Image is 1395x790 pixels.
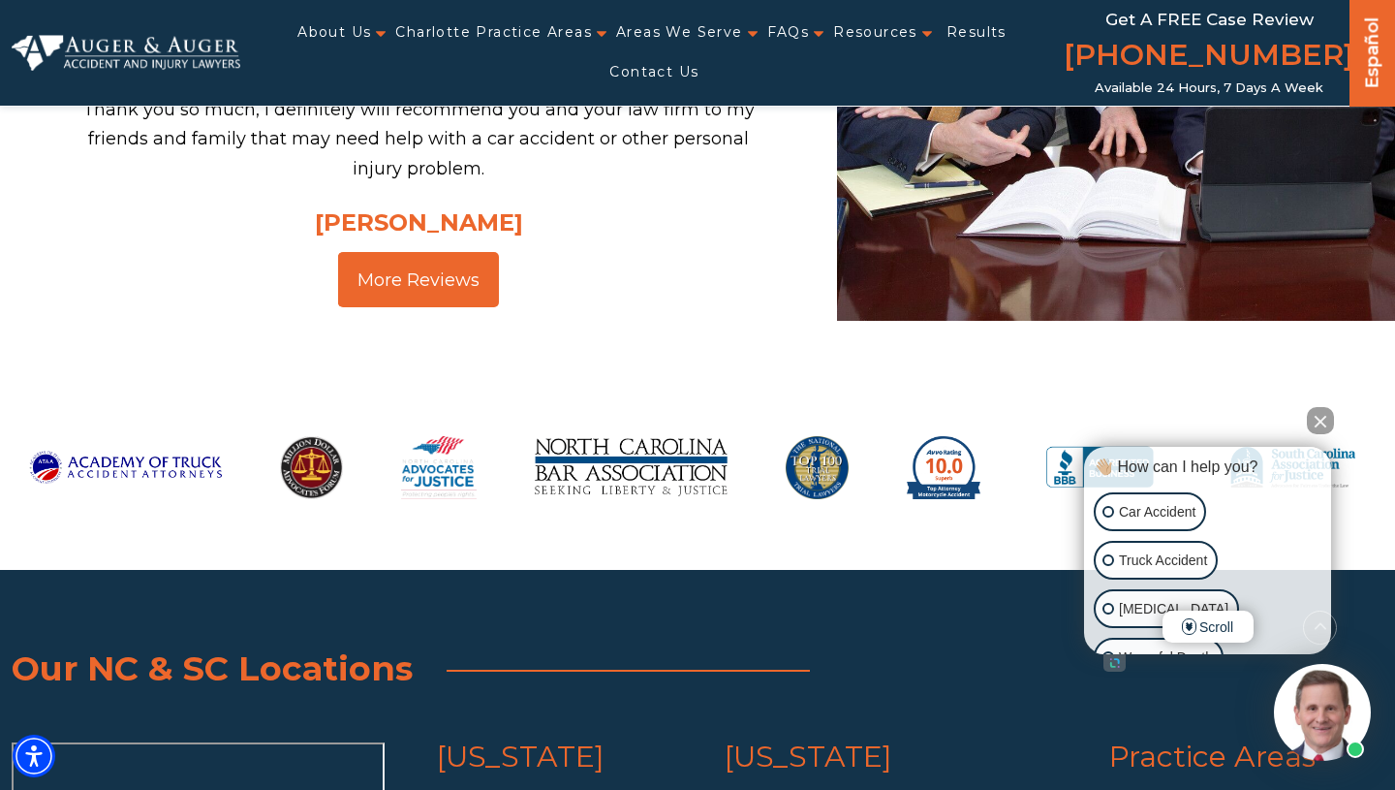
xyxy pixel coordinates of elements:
a: [US_STATE] [725,739,892,774]
img: BBB Accredited Business [1038,395,1162,540]
img: avvo-motorcycle [907,395,979,540]
div: Accessibility Menu [13,735,55,777]
img: Top 100 Trial Lawyers [786,395,849,540]
a: Areas We Serve [616,13,743,52]
button: Close Intaker Chat Widget [1307,407,1334,434]
img: North Carolina Advocates for Justice [401,395,477,540]
div: 👋🏼 How can I help you? [1089,457,1326,478]
img: South Carolina Association for Justice [1220,395,1366,540]
a: More Reviews [338,252,499,307]
img: MillionDollarAdvocatesForum [280,395,343,540]
span: Scroll [1162,611,1254,643]
span: More Reviews [357,271,480,289]
img: Auger & Auger Accident and Injury Lawyers Logo [12,35,240,70]
a: Results [946,13,1007,52]
a: Contact Us [609,52,698,92]
p: [MEDICAL_DATA] [1119,597,1228,621]
a: Open intaker chat [1103,654,1126,672]
a: [PHONE_NUMBER] [1064,34,1354,80]
img: Academy-of-Truck-Accident-Attorneys [29,395,222,540]
a: About Us [297,13,371,52]
span: Get a FREE Case Review [1105,10,1314,29]
a: FAQs [767,13,810,52]
a: Charlotte Practice Areas [395,13,592,52]
p: Wrongful Death [1119,646,1213,670]
p: Truck Accident [1119,549,1207,573]
span: Our NC & SC Locations [12,648,413,689]
a: Resources [833,13,917,52]
span: [PERSON_NAME] [315,208,523,237]
img: North Carolina Bar Association [535,395,728,540]
a: [US_STATE] [437,739,604,774]
p: Car Accident [1119,500,1195,524]
img: Intaker widget Avatar [1274,664,1371,761]
span: Available 24 Hours, 7 Days a Week [1095,80,1323,96]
